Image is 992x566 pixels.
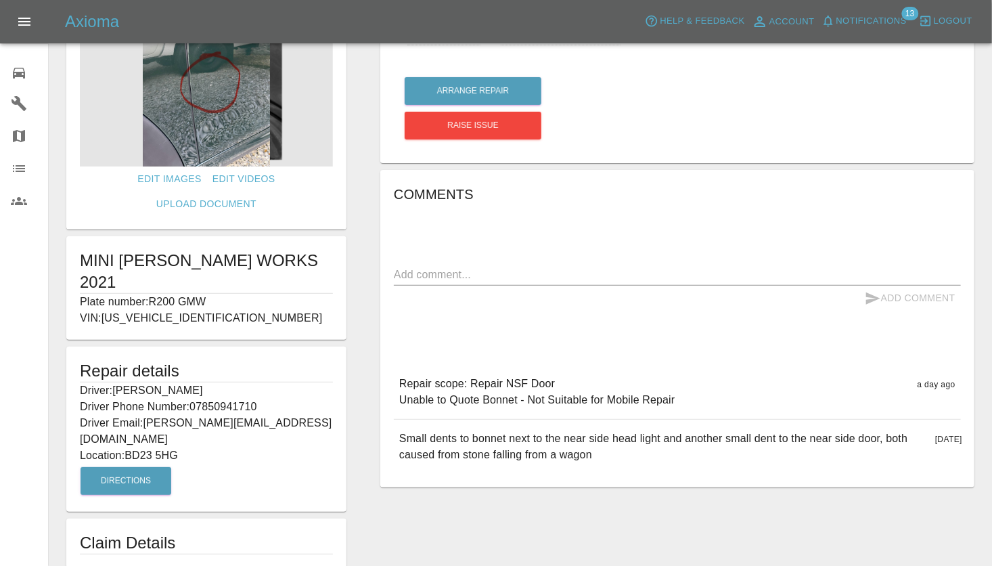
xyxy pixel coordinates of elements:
p: VIN: [US_VEHICLE_IDENTIFICATION_NUMBER] [80,310,333,326]
p: Driver Phone Number: 07850941710 [80,399,333,415]
button: Help & Feedback [641,11,748,32]
span: Notifications [836,14,907,29]
a: Edit Videos [207,167,281,192]
button: Arrange Repair [405,77,541,105]
a: Upload Document [151,192,262,217]
h1: MINI [PERSON_NAME] WORKS 2021 [80,250,333,293]
h1: Claim Details [80,532,333,554]
span: [DATE] [935,435,962,444]
p: Plate number: R200 GMW [80,294,333,310]
span: Logout [934,14,972,29]
h5: Axioma [65,11,119,32]
p: Small dents to bonnet next to the near side head light and another small dent to the near side do... [399,431,924,463]
a: Edit Images [132,167,206,192]
span: 13 [901,7,918,20]
h5: Repair details [80,360,333,382]
a: Account [748,11,818,32]
p: Driver Email: [PERSON_NAME][EMAIL_ADDRESS][DOMAIN_NAME] [80,415,333,448]
button: Logout [916,11,976,32]
button: Directions [81,467,171,495]
p: Driver: [PERSON_NAME] [80,383,333,399]
h6: Comments [394,183,961,205]
span: a day ago [918,380,955,389]
p: Repair scope: Repair NSF Door Unable to Quote Bonnet - Not Suitable for Mobile Repair [399,376,675,408]
button: Notifications [818,11,910,32]
button: Open drawer [8,5,41,38]
span: Help & Feedback [660,14,744,29]
p: Location: BD23 5HG [80,448,333,464]
span: Account [769,14,815,30]
button: Raise issue [405,112,541,139]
